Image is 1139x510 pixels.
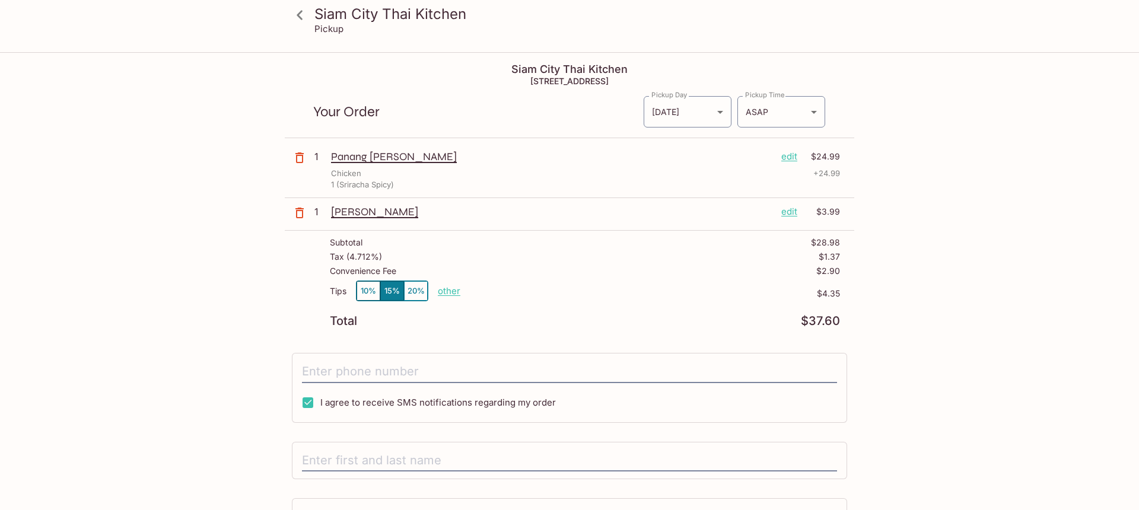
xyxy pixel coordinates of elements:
[819,252,840,262] p: $1.37
[331,205,772,218] p: [PERSON_NAME]
[285,76,854,86] h5: [STREET_ADDRESS]
[330,238,362,247] p: Subtotal
[460,289,840,298] p: $4.35
[357,281,380,301] button: 10%
[781,205,797,218] p: edit
[745,90,785,100] label: Pickup Time
[302,361,837,383] input: Enter phone number
[330,266,396,276] p: Convenience Fee
[320,397,556,408] span: I agree to receive SMS notifications regarding my order
[816,266,840,276] p: $2.90
[314,205,326,218] p: 1
[302,450,837,472] input: Enter first and last name
[314,5,845,23] h3: Siam City Thai Kitchen
[804,150,840,163] p: $24.99
[644,96,731,128] div: [DATE]
[813,168,840,179] p: + 24.99
[331,168,361,179] p: Chicken
[651,90,687,100] label: Pickup Day
[438,285,460,297] button: other
[330,315,357,327] p: Total
[331,179,394,190] p: 1 (Sriracha Spicy)
[330,252,382,262] p: Tax ( 4.712% )
[331,150,772,163] p: Panang [PERSON_NAME]
[313,106,643,117] p: Your Order
[811,238,840,247] p: $28.98
[314,23,343,34] p: Pickup
[804,205,840,218] p: $3.99
[285,63,854,76] h4: Siam City Thai Kitchen
[314,150,326,163] p: 1
[801,315,840,327] p: $37.60
[380,281,404,301] button: 15%
[737,96,825,128] div: ASAP
[330,286,346,296] p: Tips
[781,150,797,163] p: edit
[404,281,428,301] button: 20%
